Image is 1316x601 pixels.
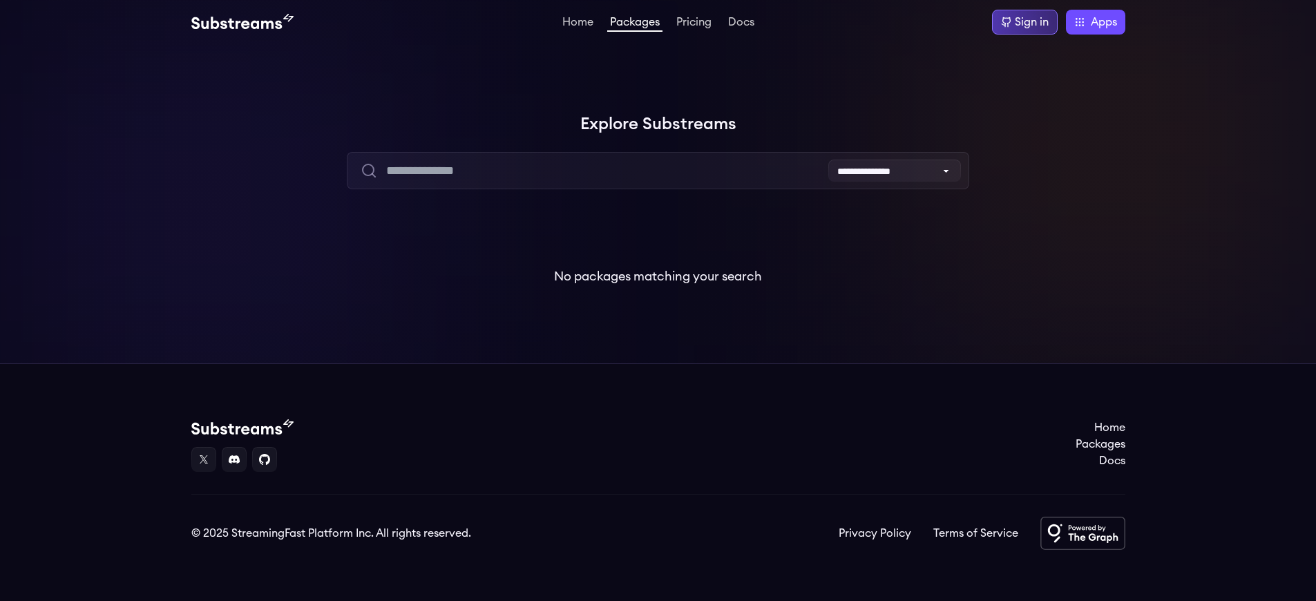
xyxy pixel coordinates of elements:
a: Home [1076,419,1125,436]
h1: Explore Substreams [191,111,1125,138]
a: Docs [725,17,757,30]
a: Packages [607,17,662,32]
a: Pricing [674,17,714,30]
span: Apps [1091,14,1117,30]
a: Docs [1076,452,1125,469]
p: No packages matching your search [554,267,762,286]
div: Sign in [1015,14,1049,30]
a: Home [560,17,596,30]
a: Terms of Service [933,525,1018,542]
img: Powered by The Graph [1040,517,1125,550]
a: Packages [1076,436,1125,452]
a: Privacy Policy [839,525,911,542]
img: Substream's logo [191,419,294,436]
a: Sign in [992,10,1058,35]
img: Substream's logo [191,14,294,30]
div: © 2025 StreamingFast Platform Inc. All rights reserved. [191,525,471,542]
